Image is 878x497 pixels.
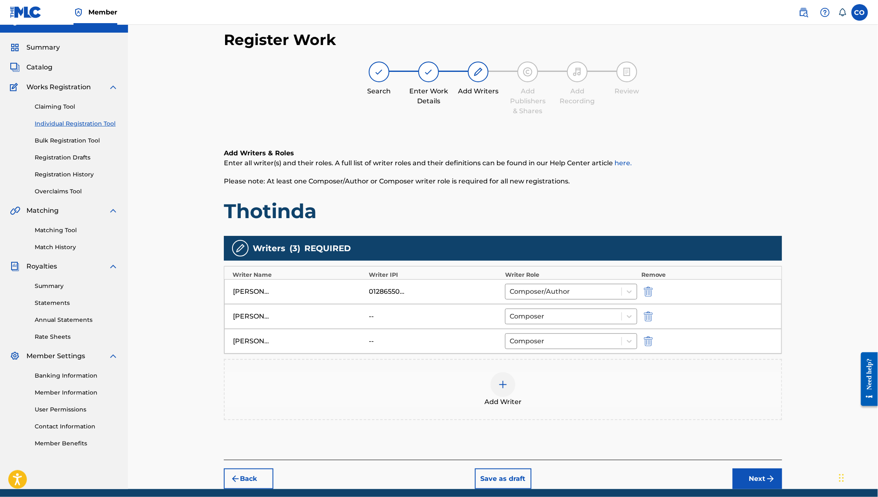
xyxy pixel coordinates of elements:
span: Works Registration [26,82,91,92]
a: Claiming Tool [35,102,118,111]
div: User Menu [852,4,868,21]
img: help [820,7,830,17]
div: Drag [839,466,844,490]
a: Registration Drafts [35,153,118,162]
img: 12a2ab48e56ec057fbd8.svg [644,312,653,321]
a: Individual Registration Tool [35,119,118,128]
div: Writer Role [505,271,637,279]
a: Statements [35,299,118,307]
img: add [498,380,508,390]
img: 12a2ab48e56ec057fbd8.svg [644,336,653,346]
div: Enter Work Details [408,86,449,106]
a: Annual Statements [35,316,118,324]
span: ( 3 ) [290,242,300,254]
img: Royalties [10,262,20,271]
div: Remove [641,271,774,279]
img: MLC Logo [10,6,42,18]
div: Writer Name [233,271,365,279]
img: expand [108,262,118,271]
span: Member [88,7,117,17]
img: Matching [10,206,20,216]
a: here. [615,159,632,167]
img: expand [108,351,118,361]
span: Royalties [26,262,57,271]
h2: Register Work [224,31,336,49]
img: step indicator icon for Search [374,67,384,77]
div: Help [817,4,833,21]
button: Save as draft [475,468,532,489]
a: Member Benefits [35,439,118,448]
img: step indicator icon for Review [622,67,632,77]
div: Notifications [838,8,847,17]
a: Registration History [35,170,118,179]
a: SummarySummary [10,43,60,52]
a: Public Search [795,4,812,21]
img: Catalog [10,62,20,72]
h1: Thotinda [224,199,782,224]
a: Match History [35,243,118,252]
img: step indicator icon for Add Publishers & Shares [523,67,533,77]
a: CatalogCatalog [10,62,52,72]
img: 7ee5dd4eb1f8a8e3ef2f.svg [230,474,240,484]
a: Contact Information [35,422,118,431]
img: writers [235,243,245,253]
span: Member Settings [26,351,85,361]
span: REQUIRED [304,242,351,254]
a: Banking Information [35,371,118,380]
span: Please note: At least one Composer/Author or Composer writer role is required for all new registr... [224,177,570,185]
span: Enter all writer(s) and their roles. A full list of writer roles and their definitions can be fou... [224,159,632,167]
div: Review [606,86,648,96]
iframe: Chat Widget [837,457,878,497]
div: Search [358,86,400,96]
img: search [799,7,809,17]
a: Summary [35,282,118,290]
img: Works Registration [10,82,21,92]
span: Add Writer [484,397,522,407]
div: Add Writers [458,86,499,96]
iframe: Resource Center [855,350,878,409]
img: step indicator icon for Add Recording [572,67,582,77]
span: Summary [26,43,60,52]
a: Overclaims Tool [35,187,118,196]
h6: Add Writers & Roles [224,148,782,158]
span: Writers [253,242,285,254]
a: Rate Sheets [35,333,118,341]
img: Member Settings [10,351,20,361]
div: Add Publishers & Shares [507,86,548,116]
img: step indicator icon for Enter Work Details [424,67,434,77]
img: f7272a7cc735f4ea7f67.svg [766,474,776,484]
span: Catalog [26,62,52,72]
span: Matching [26,206,59,216]
img: step indicator icon for Add Writers [473,67,483,77]
a: Bulk Registration Tool [35,136,118,145]
img: 12a2ab48e56ec057fbd8.svg [644,287,653,297]
div: Writer IPI [369,271,501,279]
img: expand [108,206,118,216]
button: Back [224,468,273,489]
img: expand [108,82,118,92]
a: Matching Tool [35,226,118,235]
a: Member Information [35,388,118,397]
img: Top Rightsholder [74,7,83,17]
button: Next [733,468,782,489]
div: Add Recording [557,86,598,106]
a: User Permissions [35,405,118,414]
img: Summary [10,43,20,52]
